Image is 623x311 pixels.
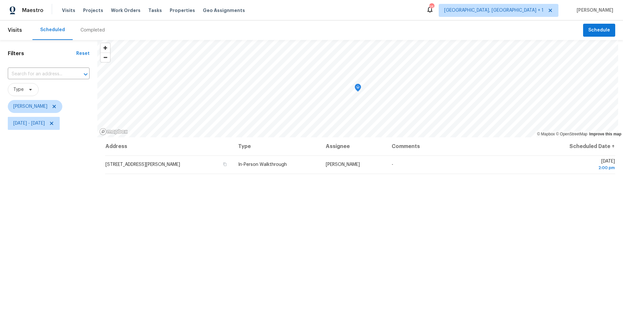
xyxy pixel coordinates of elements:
span: [PERSON_NAME] [574,7,613,14]
th: Assignee [321,137,386,155]
div: Reset [76,50,90,57]
span: [GEOGRAPHIC_DATA], [GEOGRAPHIC_DATA] + 1 [444,7,544,14]
button: Zoom out [101,53,110,62]
span: Projects [83,7,103,14]
a: Mapbox homepage [99,128,128,135]
th: Scheduled Date ↑ [540,137,615,155]
a: Mapbox [537,132,555,136]
canvas: Map [97,40,618,137]
a: Improve this map [589,132,621,136]
h1: Filters [8,50,76,57]
button: Copy Address [222,161,228,167]
span: Maestro [22,7,43,14]
div: Map marker [355,84,361,94]
div: 2:00 pm [545,165,615,171]
span: [PERSON_NAME] [326,162,360,167]
th: Type [233,137,321,155]
button: Schedule [583,24,615,37]
span: Visits [8,23,22,37]
th: Comments [386,137,540,155]
span: [DATE] - [DATE] [13,120,45,127]
div: Completed [80,27,105,33]
span: [PERSON_NAME] [13,103,47,110]
span: Geo Assignments [203,7,245,14]
div: 25 [429,4,434,10]
span: Properties [170,7,195,14]
span: [DATE] [545,159,615,171]
span: Visits [62,7,75,14]
span: Work Orders [111,7,140,14]
button: Zoom in [101,43,110,53]
span: Type [13,86,24,93]
div: Scheduled [40,27,65,33]
a: OpenStreetMap [556,132,587,136]
span: - [392,162,393,167]
span: Schedule [588,26,610,34]
th: Address [105,137,233,155]
span: [STREET_ADDRESS][PERSON_NAME] [105,162,180,167]
span: Tasks [148,8,162,13]
input: Search for an address... [8,69,71,79]
button: Open [81,70,90,79]
span: In-Person Walkthrough [238,162,287,167]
